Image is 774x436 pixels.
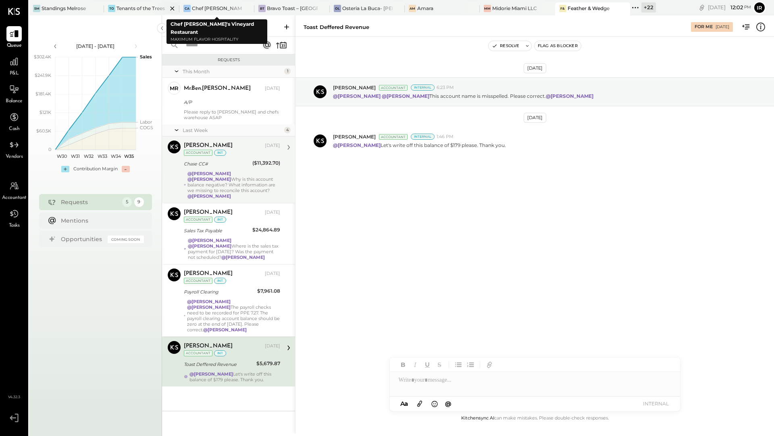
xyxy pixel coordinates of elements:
[434,360,445,370] button: Strikethrough
[187,171,231,176] strong: @[PERSON_NAME]
[437,134,454,140] span: 1:46 PM
[110,153,121,159] text: W34
[184,288,255,296] div: Payroll Clearing
[422,360,433,370] button: Underline
[265,271,280,277] div: [DATE]
[184,109,280,120] div: Please reply to [PERSON_NAME] and chefs warehouse ASAP
[379,85,408,91] div: Accountant
[214,217,226,223] div: int
[559,5,566,12] div: F&
[0,54,28,77] a: P&L
[108,5,115,12] div: To
[183,127,282,134] div: Last Week
[6,98,23,105] span: Balance
[214,350,226,356] div: int
[40,110,51,115] text: $121K
[33,5,40,12] div: SM
[695,24,713,30] div: For Me
[398,399,411,408] button: Aa
[97,153,107,159] text: W33
[84,153,94,159] text: W32
[184,217,212,223] div: Accountant
[189,371,280,382] div: Let's write off this balance of $179 please. Thank you.
[267,5,317,12] div: Bravo Toast – [GEOGRAPHIC_DATA]
[0,26,28,50] a: Queue
[465,360,476,370] button: Ordered List
[284,127,291,133] div: 4
[124,153,134,159] text: W35
[61,43,130,50] div: [DATE] - [DATE]
[252,226,280,234] div: $24,864.89
[0,206,28,229] a: Tasks
[184,270,233,278] div: [PERSON_NAME]
[333,93,595,99] p: This account name is misspelled. Please correct.
[9,126,19,133] span: Cash
[184,227,250,235] div: Sales Tax Payable
[221,254,265,260] strong: @[PERSON_NAME]
[489,41,522,51] button: Resolve
[36,128,51,134] text: $60.5K
[257,287,280,295] div: $7,961.08
[187,299,280,333] div: The payroll checks need to be recorded for PPE 7.27. The payroll clearing account balance should ...
[187,176,231,182] strong: @[PERSON_NAME]
[9,222,20,229] span: Tasks
[0,137,28,161] a: Vendors
[170,85,179,92] div: mr
[184,85,251,93] div: mr.ben.[PERSON_NAME]
[117,5,165,12] div: Tenants of the Trees
[42,5,86,12] div: Standings Melrose
[640,398,672,409] button: INTERNAL
[184,350,212,356] div: Accountant
[443,399,454,409] button: @
[184,209,233,217] div: [PERSON_NAME]
[453,360,464,370] button: Unordered List
[0,82,28,105] a: Balance
[71,153,80,159] text: W31
[568,5,610,12] div: Feather & Wedge
[188,243,231,249] strong: @[PERSON_NAME]
[184,150,212,156] div: Accountant
[698,3,706,12] div: copy link
[184,160,250,168] div: Chase CC#
[524,63,546,73] div: [DATE]
[524,113,546,123] div: [DATE]
[411,85,435,91] div: Internal
[382,93,429,99] strong: @[PERSON_NAME]
[6,153,23,161] span: Vendors
[187,171,280,199] div: Why is this account balance negative? What information are we missing to reconcile this account?
[342,5,393,12] div: Osteria La Buca- [PERSON_NAME][GEOGRAPHIC_DATA]
[184,142,233,150] div: [PERSON_NAME]
[546,93,593,99] strong: @[PERSON_NAME]
[57,153,67,159] text: W30
[166,57,291,63] div: Requests
[535,41,581,51] button: Flag as Blocker
[34,54,51,60] text: $302.4K
[48,147,51,152] text: 0
[445,400,451,407] span: @
[214,150,226,156] div: int
[122,197,132,207] div: 5
[184,360,254,368] div: Toast Deffered Revenue
[188,238,231,243] strong: @[PERSON_NAME]
[35,72,51,78] text: $241.9K
[484,5,491,12] div: MM
[73,166,118,172] div: Contribution Margin
[265,209,280,216] div: [DATE]
[333,84,376,91] span: [PERSON_NAME]
[265,143,280,149] div: [DATE]
[140,54,152,60] text: Sales
[256,360,280,368] div: $5,679.87
[265,343,280,349] div: [DATE]
[333,93,381,99] strong: @[PERSON_NAME]
[753,1,766,14] button: Ir
[417,5,433,12] div: Amara
[411,134,435,140] div: Internal
[188,238,280,260] div: Where is the sales tax payment for [DATE]? Was the payment not scheduled?
[379,134,408,140] div: Accountant
[61,166,69,172] div: +
[410,360,420,370] button: Italic
[437,85,454,91] span: 6:23 PM
[140,119,152,125] text: Labor
[122,166,130,172] div: -
[184,342,233,350] div: [PERSON_NAME]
